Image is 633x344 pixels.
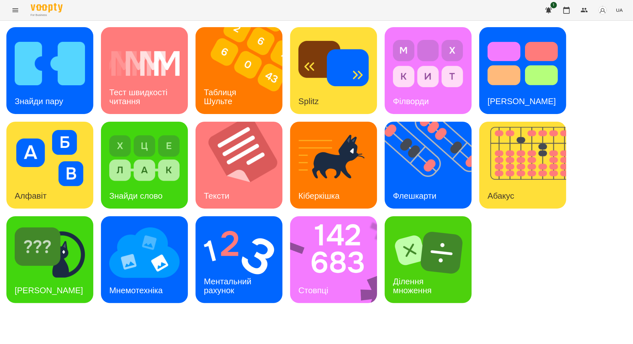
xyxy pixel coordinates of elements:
[8,3,23,18] button: Menu
[204,277,254,295] h3: Ментальний рахунок
[204,88,239,106] h3: Таблиця Шульте
[614,4,625,16] button: UA
[598,6,607,15] img: avatar_s.png
[385,122,480,209] img: Флешкарти
[6,216,93,303] a: Знайди Кіберкішку[PERSON_NAME]
[393,96,429,106] h3: Філворди
[393,35,463,92] img: Філворди
[109,35,180,92] img: Тест швидкості читання
[15,225,85,281] img: Знайди Кіберкішку
[479,122,566,209] a: АбакусАбакус
[6,122,93,209] a: АлфавітАлфавіт
[298,130,369,186] img: Кіберкішка
[101,122,188,209] a: Знайди словоЗнайди слово
[290,216,385,303] img: Стовпці
[31,3,63,12] img: Voopty Logo
[385,27,472,114] a: ФілвордиФілворди
[15,130,85,186] img: Алфавіт
[204,225,274,281] img: Ментальний рахунок
[290,27,377,114] a: SplitzSplitz
[298,35,369,92] img: Splitz
[298,286,328,295] h3: Стовпці
[196,122,282,209] a: ТекстиТексти
[15,35,85,92] img: Знайди пару
[109,225,180,281] img: Мнемотехніка
[101,27,188,114] a: Тест швидкості читанняТест швидкості читання
[393,191,436,201] h3: Флешкарти
[488,96,556,106] h3: [PERSON_NAME]
[109,130,180,186] img: Знайди слово
[479,122,574,209] img: Абакус
[290,216,377,303] a: СтовпціСтовпці
[196,122,290,209] img: Тексти
[15,286,83,295] h3: [PERSON_NAME]
[488,35,558,92] img: Тест Струпа
[196,27,282,114] a: Таблиця ШультеТаблиця Шульте
[551,2,557,8] span: 1
[385,122,472,209] a: ФлешкартиФлешкарти
[385,216,472,303] a: Ділення множенняДілення множення
[109,88,170,106] h3: Тест швидкості читання
[15,96,63,106] h3: Знайди пару
[109,286,163,295] h3: Мнемотехніка
[109,191,163,201] h3: Знайди слово
[101,216,188,303] a: МнемотехнікаМнемотехніка
[196,216,282,303] a: Ментальний рахунокМентальний рахунок
[298,96,319,106] h3: Splitz
[479,27,566,114] a: Тест Струпа[PERSON_NAME]
[393,225,463,281] img: Ділення множення
[616,7,623,13] span: UA
[298,191,340,201] h3: Кіберкішка
[31,13,63,17] span: For Business
[204,191,229,201] h3: Тексти
[196,27,290,114] img: Таблиця Шульте
[6,27,93,114] a: Знайди паруЗнайди пару
[393,277,432,295] h3: Ділення множення
[488,191,514,201] h3: Абакус
[290,122,377,209] a: КіберкішкаКіберкішка
[15,191,47,201] h3: Алфавіт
